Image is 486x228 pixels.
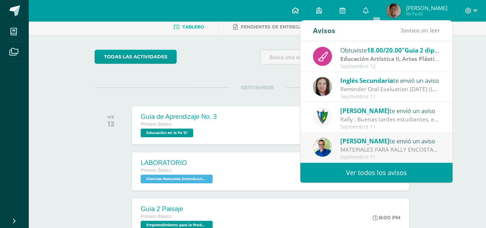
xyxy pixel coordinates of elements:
div: VIE [107,115,114,120]
div: 8:00 PM [373,214,400,221]
div: Septiembre 11 [340,124,440,130]
div: te envió un aviso [340,106,440,115]
div: Avisos [313,21,335,40]
div: 12 [107,120,114,128]
span: Ciencias Naturales (Introducción a la Biología) 'D' [141,175,213,183]
input: Busca una actividad próxima aquí... [260,50,420,64]
a: Pendientes de entrega [233,21,302,33]
img: 692ded2a22070436d299c26f70cfa591.png [313,138,332,157]
div: Guía 2 Paisaje [141,205,214,213]
div: Guía de Aprendizaje No. 3 [141,113,217,121]
span: Primero Básico [141,168,171,173]
span: Primero Básico [141,122,171,127]
div: Rally : Buenas tardes estudiantes, es un gusto saludarlos. Por este medio se informa que los jóve... [340,115,440,124]
div: | Zona [340,55,440,63]
div: te envió un aviso [340,136,440,146]
img: 9f174a157161b4ddbe12118a61fed988.png [313,107,332,126]
span: Educación en la Fe 'D' [141,129,193,137]
div: Obtuviste en [340,45,440,55]
img: 8af0450cf43d44e38c4a1497329761f3.png [313,77,332,96]
span: 18.00/20.00 [367,46,402,54]
strong: Educación Artística II, Artes Plásticas [340,55,444,63]
div: Reminder Oral Evaluation Sept 19th (L3 Miss Mary): Hi guys! I remind you to work on your project ... [340,85,440,93]
div: Septiembre 11 [340,94,440,100]
a: todas las Actividades [95,50,177,64]
div: Septiembre 11 [340,154,440,160]
span: [PERSON_NAME] [406,4,448,12]
a: Ver todos los avisos [300,163,453,183]
span: [PERSON_NAME] [340,137,390,145]
span: [PERSON_NAME] [340,107,390,115]
span: "Guia 2 diploma" [402,46,452,54]
span: Tablero [182,24,204,30]
div: te envió un aviso [340,76,440,85]
span: Mi Perfil [406,11,448,17]
span: SEPTIEMBRE [229,84,286,91]
div: LABORATORIO [141,159,214,167]
span: Primero Básico [141,214,171,219]
a: Tablero [173,21,204,33]
img: 64dcc7b25693806399db2fba3b98ee94.png [386,4,401,18]
span: 3 [400,26,404,34]
span: avisos sin leer [400,26,440,34]
div: MATERIALES PARA RALLY ENCOSTALADOS: Buena tardes estimados padres de familia y alumnos, según ind... [340,146,440,154]
div: Septiembre 12 [340,63,440,70]
span: Pendientes de entrega [241,24,302,30]
span: Inglés Secundaria [340,76,393,85]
